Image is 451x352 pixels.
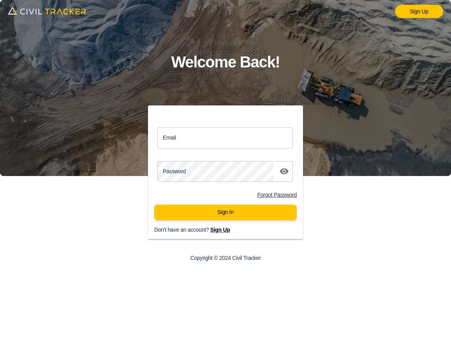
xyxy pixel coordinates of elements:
a: Sign Up [210,227,230,233]
a: Sign Up [395,5,443,18]
input: email [157,127,293,148]
p: Copyright © 2024 Civil Tracker [190,255,261,261]
button: Sign In [154,205,297,220]
p: Don't have an account? [154,227,309,233]
h1: Welcome Back! [171,49,280,75]
a: Forgot Password [257,192,297,198]
button: toggle password visibility [276,163,292,179]
img: logo [8,4,86,17]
